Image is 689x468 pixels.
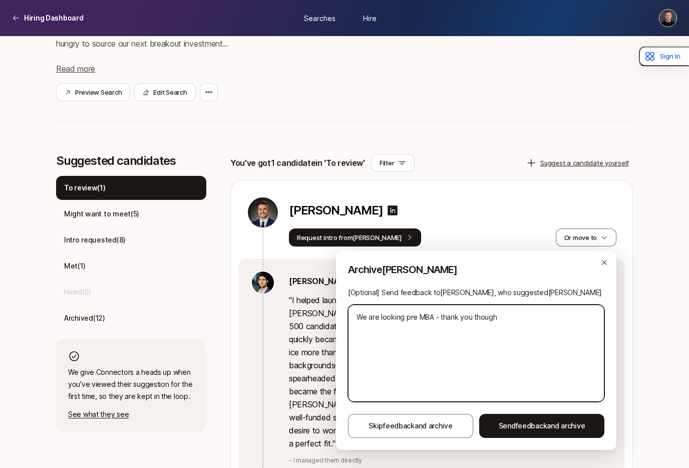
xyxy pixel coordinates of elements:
p: Hired ( 0 ) [64,286,91,298]
p: Hiring Dashboard [24,12,84,24]
p: Archive [PERSON_NAME] [348,263,604,277]
img: Christopher Harper [659,10,676,27]
span: Skip and archive [369,420,453,432]
button: Preview Search [56,83,130,101]
span: Searches [304,13,335,23]
p: Suggest a candidate yourself [540,158,629,168]
span: Send and archive [499,420,585,432]
p: To review ( 1 ) [64,182,106,194]
button: Christopher Harper [659,9,677,27]
a: Hire [344,9,395,27]
p: " I helped launch Yale University’s first student-led venture fund, where I managed [PERSON_NAME]... [289,294,612,450]
p: Might want to meet ( 5 ) [64,208,139,220]
a: Searches [294,9,344,27]
p: - I managed them directly [289,456,612,465]
img: 0989008f_e03e_4119_9f46_f1df8d26fd6f.jpg [252,272,274,294]
span: Read more [56,64,95,74]
p: [Optional] Send feedback to [PERSON_NAME] , who suggested [PERSON_NAME] [348,287,604,299]
p: Intro requested ( 8 ) [64,234,126,246]
button: Edit Search [134,83,195,101]
button: Skipfeedbackand archive [348,414,473,438]
p: Archived ( 12 ) [64,312,105,324]
p: You've got 1 candidate in 'To review' [230,156,365,169]
button: Filter [371,154,415,172]
span: feedback [516,421,547,430]
p: Suggested candidates [56,154,206,168]
span: Hire [363,13,377,23]
p: We give Connectors a heads up when you've viewed their suggestion for the first time, so they are... [68,366,194,402]
p: See what they see [68,408,194,420]
textarea: We are looking pre MBA - thank you thoug [348,305,604,402]
button: Request intro from[PERSON_NAME] [289,228,421,247]
button: Or move to [556,228,616,247]
img: c7cfd05e_062d_4c09_be45_15f899a73695.jpg [248,197,278,227]
a: [PERSON_NAME] [289,275,355,288]
span: feedback [383,421,415,430]
button: Sendfeedbackand archive [479,414,604,438]
p: Met ( 1 ) [64,260,85,272]
p: [PERSON_NAME] [289,203,383,217]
